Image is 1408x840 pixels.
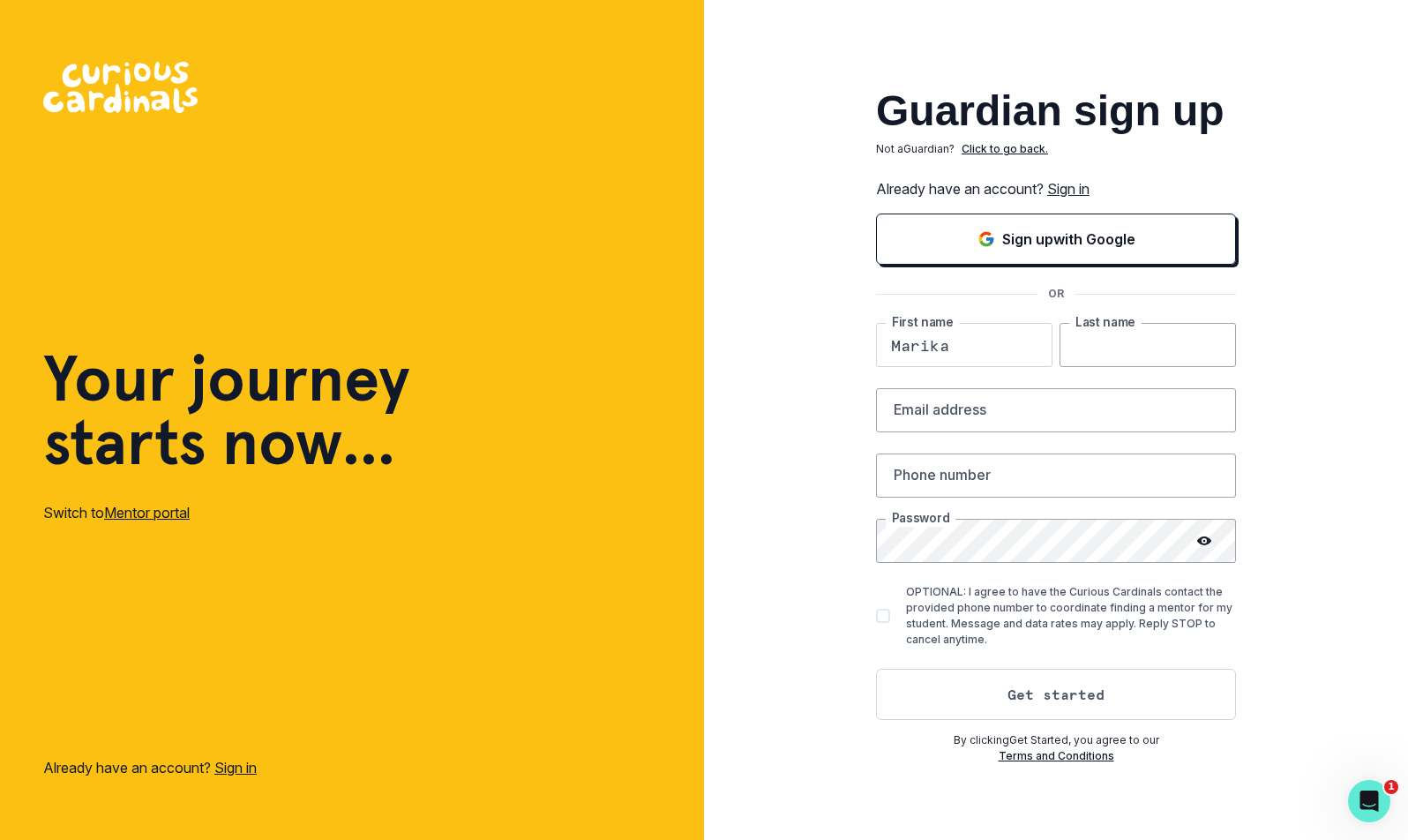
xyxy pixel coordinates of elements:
button: Get started [876,669,1236,720]
iframe: Intercom live chat [1348,780,1390,822]
span: Switch to [43,504,104,521]
p: Already have an account? [43,757,257,778]
p: Already have an account? [876,178,1236,199]
a: Sign in [1047,180,1090,198]
img: Curious Cardinals Logo [43,62,198,113]
a: Mentor portal [104,504,190,521]
p: OPTIONAL: I agree to have the Curious Cardinals contact the provided phone number to coordinate f... [906,584,1236,648]
h1: Your journey starts now... [43,347,410,474]
p: By clicking Get Started , you agree to our [876,732,1236,748]
p: Click to go back. [962,141,1048,157]
p: Not a Guardian ? [876,141,955,157]
p: Sign up with Google [1002,229,1135,250]
button: Sign in with Google (GSuite) [876,214,1236,265]
p: OR [1037,286,1075,302]
h2: Guardian sign up [876,90,1236,132]
span: 1 [1384,780,1398,794]
a: Sign in [214,759,257,776]
a: Terms and Conditions [999,749,1114,762]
